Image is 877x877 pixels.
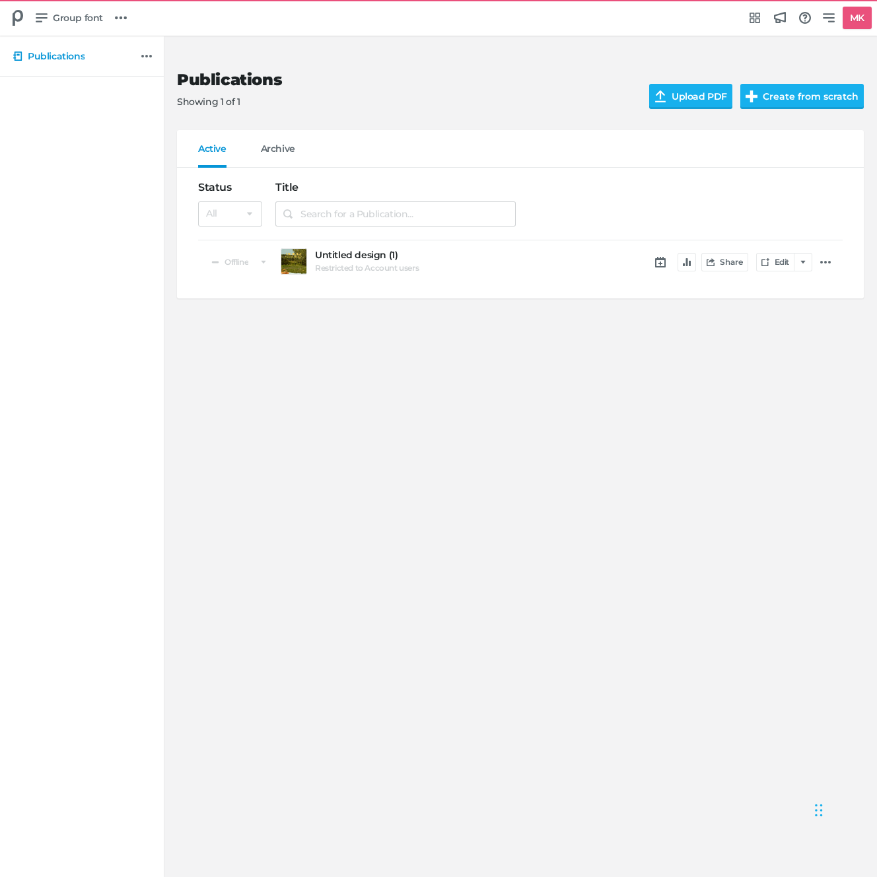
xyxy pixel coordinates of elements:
div: Drag [815,790,823,830]
span: Group font [53,11,103,25]
input: Search for a Publication... [275,201,516,227]
span: Offline [225,258,248,266]
h2: Publications [177,71,628,90]
h5: Publications [28,51,85,62]
h4: Status [198,181,262,193]
h6: Restricted to Account users [315,263,419,273]
a: Schedule Publication [652,254,668,270]
a: Edit [756,253,794,271]
a: Active [198,143,227,168]
p: Showing 1 of 1 [177,95,628,109]
a: Preview [281,248,307,275]
a: Integrations Hub [744,7,766,29]
iframe: Chat Widget [811,777,877,841]
input: Upload PDF [649,84,749,109]
div: Group font [5,5,30,30]
a: Archive [261,143,295,168]
a: Additional actions... [139,48,155,64]
a: Additional actions... [818,254,833,270]
h5: MK [845,7,870,29]
button: Share [701,253,748,271]
a: Publications [8,44,137,68]
h4: Title [275,181,516,193]
button: Create from scratch [740,84,864,109]
a: Untitled design (1) [315,250,516,261]
label: Upload PDF [649,84,732,109]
